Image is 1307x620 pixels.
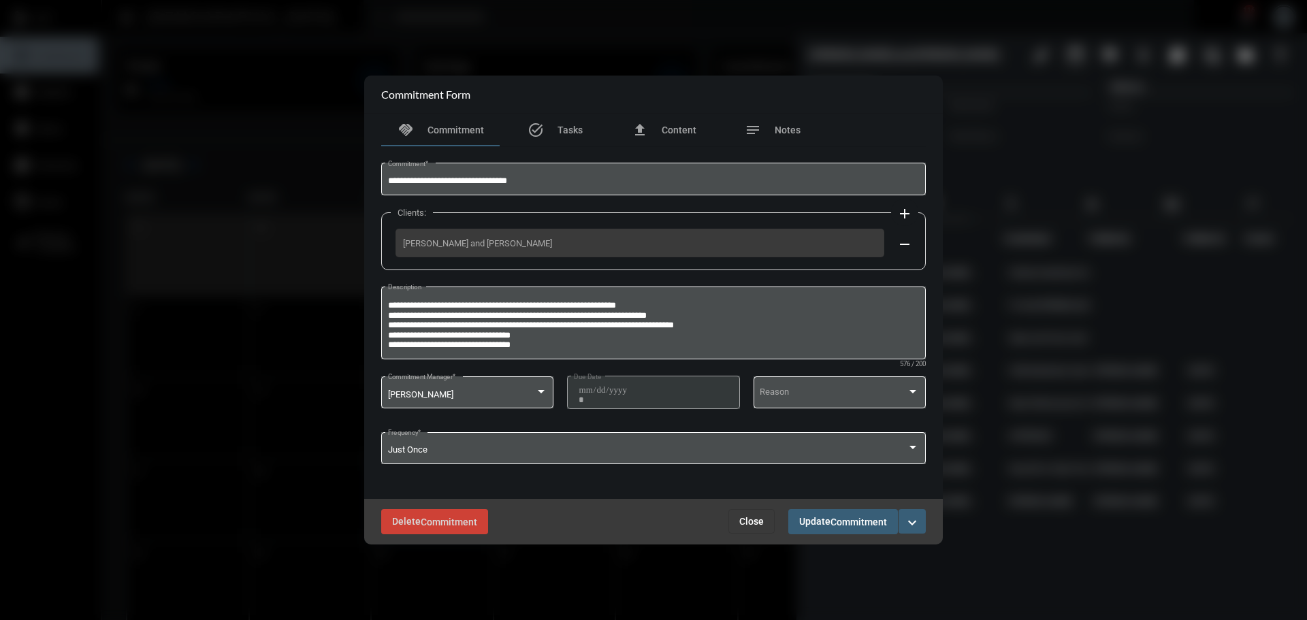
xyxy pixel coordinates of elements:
[745,122,761,138] mat-icon: notes
[421,517,477,527] span: Commitment
[632,122,648,138] mat-icon: file_upload
[381,509,488,534] button: DeleteCommitment
[388,389,453,399] span: [PERSON_NAME]
[381,88,470,101] h2: Commitment Form
[788,509,898,534] button: UpdateCommitment
[388,444,427,455] span: Just Once
[900,361,926,368] mat-hint: 576 / 200
[897,236,913,252] mat-icon: remove
[528,122,544,138] mat-icon: task_alt
[662,125,696,135] span: Content
[775,125,801,135] span: Notes
[897,206,913,222] mat-icon: add
[728,509,775,534] button: Close
[739,516,764,527] span: Close
[403,238,877,248] span: [PERSON_NAME] and [PERSON_NAME]
[830,517,887,527] span: Commitment
[392,516,477,527] span: Delete
[391,208,433,218] label: Clients:
[904,515,920,531] mat-icon: expand_more
[427,125,484,135] span: Commitment
[398,122,414,138] mat-icon: handshake
[799,516,887,527] span: Update
[558,125,583,135] span: Tasks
